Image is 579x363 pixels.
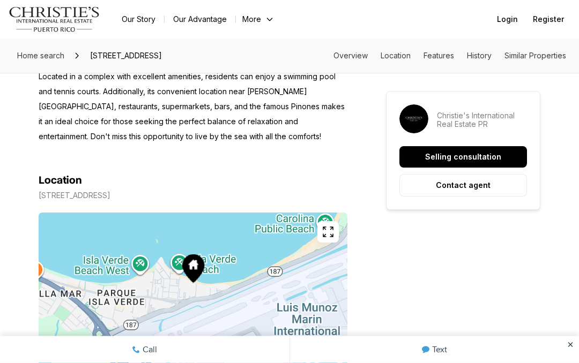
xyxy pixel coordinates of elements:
[526,9,570,30] button: Register
[17,51,64,60] span: Home search
[399,146,527,168] button: Selling consultation
[497,15,518,24] span: Login
[467,51,492,60] a: Skip to: History
[113,12,164,27] a: Our Story
[425,153,501,161] p: Selling consultation
[86,47,166,64] span: [STREET_ADDRESS]
[491,9,524,30] button: Login
[39,25,347,145] p: Enjoy the comfort and prime location of this beautiful 2-bedroom, 1-bathroom apartment with a des...
[39,192,110,200] p: [STREET_ADDRESS]
[13,47,69,64] a: Home search
[333,51,566,60] nav: Page section menu
[424,51,454,60] a: Skip to: Features
[381,51,411,60] a: Skip to: Location
[437,111,527,128] p: Christie's International Real Estate PR
[165,12,235,27] a: Our Advantage
[436,181,491,190] p: Contact agent
[399,174,527,196] button: Contact agent
[236,12,281,27] button: More
[9,6,100,32] img: logo
[533,15,564,24] span: Register
[333,51,368,60] a: Skip to: Overview
[504,51,566,60] a: Skip to: Similar Properties
[39,175,82,187] h4: Location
